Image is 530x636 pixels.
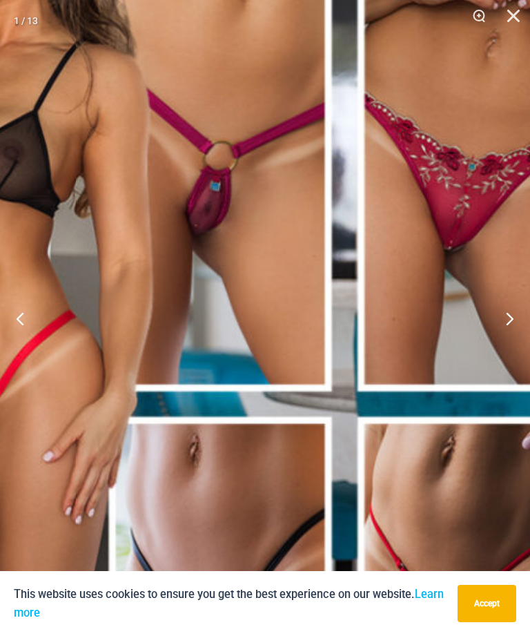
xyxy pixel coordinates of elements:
[14,585,447,622] p: This website uses cookies to ensure you get the best experience on our website.
[458,585,516,622] button: Accept
[478,284,530,353] button: Next
[14,10,38,31] div: 1 / 13
[14,588,444,619] a: Learn more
